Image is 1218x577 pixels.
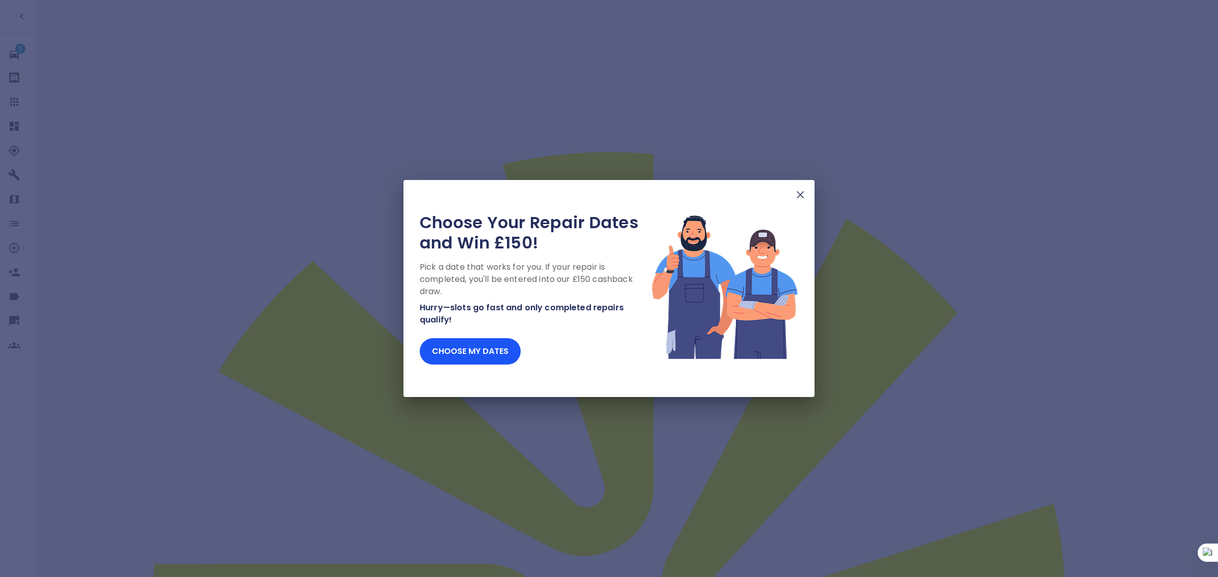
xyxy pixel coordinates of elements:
img: Lottery [651,212,798,360]
img: X Mark [794,189,806,201]
p: Hurry—slots go fast and only completed repairs qualify! [420,302,651,326]
h2: Choose Your Repair Dates and Win £150! [420,212,651,253]
p: Pick a date that works for you. If your repair is completed, you'll be entered into our £150 cash... [420,261,651,298]
button: Choose my dates [420,338,521,365]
